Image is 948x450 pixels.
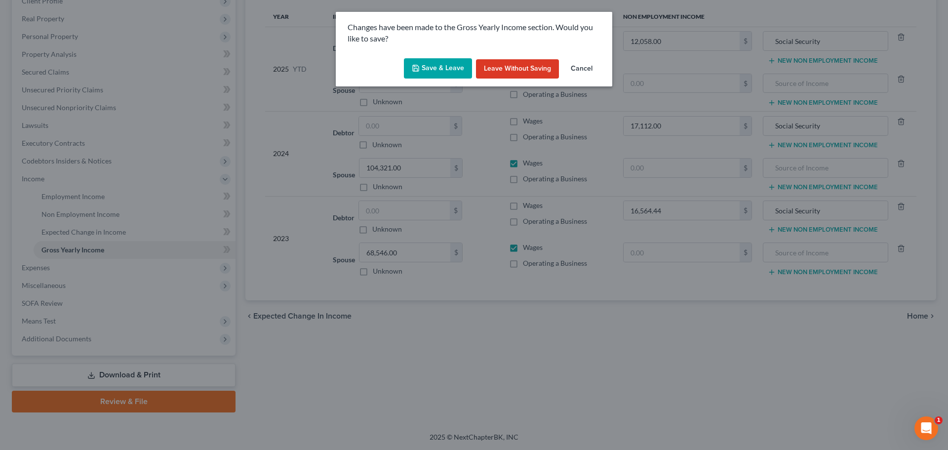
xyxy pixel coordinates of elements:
[404,58,472,79] button: Save & Leave
[476,59,559,79] button: Leave without Saving
[914,416,938,440] iframe: Intercom live chat
[348,22,600,44] p: Changes have been made to the Gross Yearly Income section. Would you like to save?
[563,59,600,79] button: Cancel
[935,416,943,424] span: 1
